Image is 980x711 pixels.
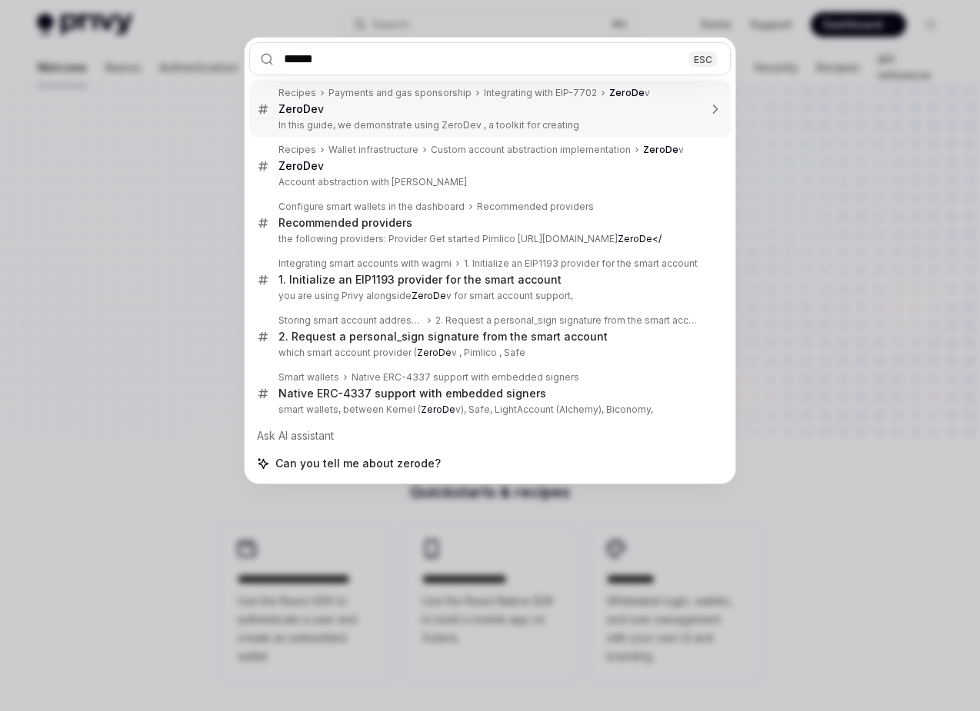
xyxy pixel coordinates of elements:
b: ZeroDe</ [618,233,662,244]
div: Integrating smart accounts with wagmi [278,257,452,270]
p: smart wallets, between Kernel ( v), Safe, LightAccount (Alchemy), Biconomy, [278,404,698,416]
b: ZeroDe [278,102,318,115]
b: ZeroDe [417,347,452,358]
div: 1. Initialize an EIP1193 provider for the smart account [278,273,562,287]
div: 1. Initialize an EIP1193 provider for the smart account [464,257,698,270]
div: Wallet infrastructure [328,144,418,156]
p: the following providers: Provider Get started Pimlico [URL][DOMAIN_NAME] [278,233,698,245]
div: Ask AI assistant [249,422,731,450]
div: v [278,159,324,173]
div: Native ERC-4337 support with embedded signers [352,371,579,384]
div: Integrating with EIP-7702 [484,87,597,99]
div: v [643,144,684,156]
div: Storing smart account addresses [278,314,423,327]
div: ESC [689,51,717,67]
b: ZeroDe [278,159,318,172]
b: ZeroDe [412,290,446,301]
div: Custom account abstraction implementation [431,144,631,156]
div: 2. Request a personal_sign signature from the smart account [278,330,608,344]
b: ZeroDe [421,404,455,415]
div: 2. Request a personal_sign signature from the smart account [435,314,698,327]
div: Native ERC-4337 support with embedded signers [278,387,546,400]
div: v [609,87,650,99]
b: ZeroDe [643,144,678,155]
div: Recipes [278,87,316,99]
b: ZeroDe [609,87,645,98]
div: v [278,102,324,116]
div: Recipes [278,144,316,156]
div: Recommended providers [278,216,412,230]
div: Payments and gas sponsorship [328,87,472,99]
p: which smart account provider ( v , Pimlico , Safe [278,347,698,359]
p: Account abstraction with [PERSON_NAME] [278,176,698,188]
div: Configure smart wallets in the dashboard [278,201,465,213]
div: Recommended providers [477,201,594,213]
p: you are using Privy alongside v for smart account support, [278,290,698,302]
div: Smart wallets [278,371,339,384]
span: Can you tell me about zerode? [275,456,441,471]
p: In this guide, we demonstrate using ZeroDev , a toolkit for creating [278,119,698,131]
